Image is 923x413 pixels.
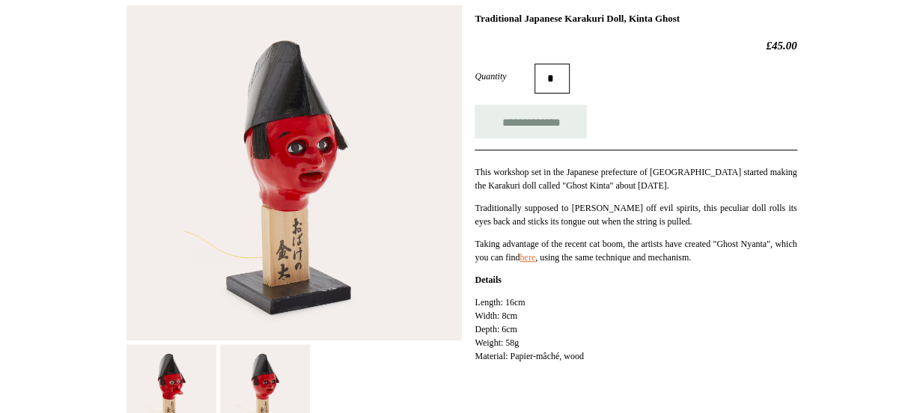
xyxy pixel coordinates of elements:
strong: Details [475,275,501,285]
p: Length: 16cm Width: 8cm Depth: 6cm Weight: 58g Material: Papier-mâché, wood [475,296,796,363]
label: Quantity [475,70,534,83]
h2: £45.00 [475,39,796,52]
p: Traditionally supposed to [PERSON_NAME] off evil spirits, this peculiar doll rolls its eyes back ... [475,201,796,228]
a: here [520,252,535,263]
p: This workshop set in the Japanese prefecture of [GEOGRAPHIC_DATA] started making the Karakuri dol... [475,165,796,192]
img: Traditional Japanese Karakuri Doll, Kinta Ghost [127,5,462,340]
p: Taking advantage of the recent cat boom, the artists have created "Ghost Nyanta", which you can f... [475,237,796,264]
h1: Traditional Japanese Karakuri Doll, Kinta Ghost [475,13,796,25]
